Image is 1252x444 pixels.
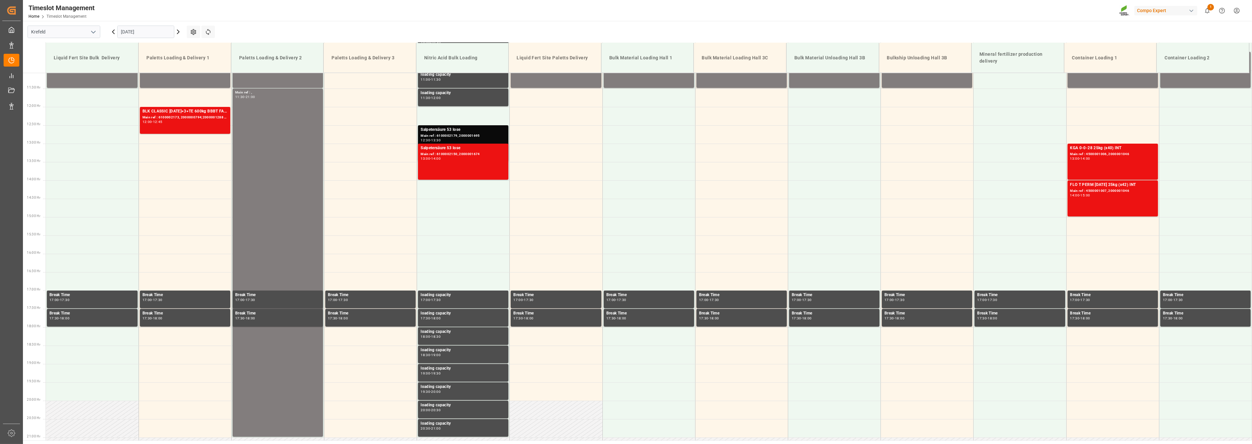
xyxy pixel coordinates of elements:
[1079,157,1080,160] div: -
[977,292,1062,298] div: Break Time
[237,52,318,64] div: Paletts Loading & Delivery 2
[337,298,338,301] div: -
[792,292,877,298] div: Break Time
[1162,52,1244,64] div: Container Loading 2
[792,298,801,301] div: 17:00
[802,298,812,301] div: 17:30
[142,292,228,298] div: Break Time
[895,298,904,301] div: 17:30
[606,292,692,298] div: Break Time
[1079,317,1080,320] div: -
[430,372,431,375] div: -
[152,120,153,123] div: -
[513,317,523,320] div: 17:30
[710,317,719,320] div: 18:00
[616,298,617,301] div: -
[142,115,228,120] div: Main ref : 6100002173, 2000000794;2000001288 2000000794
[430,390,431,393] div: -
[431,139,441,142] div: 13:30
[1163,298,1172,301] div: 17:00
[338,317,348,320] div: 18:00
[27,159,40,163] span: 13:30 Hr
[1172,317,1173,320] div: -
[328,298,337,301] div: 17:00
[88,27,98,37] button: open menu
[801,298,802,301] div: -
[27,122,40,126] span: 12:30 Hr
[27,434,40,438] span: 21:00 Hr
[792,52,874,64] div: Bulk Material Unloading Hall 3B
[245,317,246,320] div: -
[431,78,441,81] div: 11:30
[27,196,40,199] span: 14:30 Hr
[977,48,1059,67] div: Mineral fertilizer production delivery
[60,298,69,301] div: 17:30
[142,317,152,320] div: 17:30
[792,310,877,317] div: Break Time
[606,317,616,320] div: 17:30
[431,427,441,430] div: 21:00
[27,251,40,254] span: 16:00 Hr
[431,372,441,375] div: 19:30
[142,108,228,115] div: BLK CLASSIC [DATE]+3+TE 600kg BBBT FAIR 25-5-8 35%UH 3M 25kg (x40) INT
[616,317,617,320] div: -
[27,104,40,108] span: 12:00 Hr
[523,317,524,320] div: -
[421,298,430,301] div: 17:00
[1081,298,1090,301] div: 17:30
[59,317,60,320] div: -
[710,298,719,301] div: 17:30
[153,317,162,320] div: 18:00
[709,317,710,320] div: -
[988,298,997,301] div: 17:30
[422,52,503,64] div: Nitric Acid Bulk Loading
[802,317,812,320] div: 18:00
[28,3,95,13] div: Timeslot Management
[421,71,506,78] div: loading capacity
[606,310,692,317] div: Break Time
[884,310,970,317] div: Break Time
[431,157,441,160] div: 14:00
[430,353,431,356] div: -
[421,427,430,430] div: 20:30
[1163,317,1172,320] div: 17:30
[1070,292,1155,298] div: Break Time
[431,335,441,338] div: 18:30
[245,95,246,98] div: -
[699,310,784,317] div: Break Time
[1070,182,1155,188] div: FLO T PERM [DATE] 25kg (x42) INT
[144,52,226,64] div: Paletts Loading & Delivery 1
[1070,310,1155,317] div: Break Time
[49,292,135,298] div: Break Time
[977,317,987,320] div: 17:30
[27,306,40,310] span: 17:30 Hr
[431,409,441,412] div: 20:30
[1081,194,1090,197] div: 15:00
[27,269,40,273] span: 16:30 Hr
[421,157,430,160] div: 13:00
[513,310,598,317] div: Break Time
[430,335,431,338] div: -
[27,324,40,328] span: 18:00 Hr
[235,95,245,98] div: 11:30
[51,52,133,64] div: Liquid Fert Site Bulk Delivery
[27,232,40,236] span: 15:30 Hr
[27,288,40,291] span: 17:00 Hr
[884,292,970,298] div: Break Time
[1200,3,1215,18] button: show 1 new notifications
[27,177,40,181] span: 14:00 Hr
[430,317,431,320] div: -
[421,317,430,320] div: 17:30
[1070,317,1080,320] div: 17:30
[1173,317,1183,320] div: 18:00
[27,379,40,383] span: 19:30 Hr
[1070,151,1155,157] div: Main ref : 4500001006, 2000001046
[421,133,506,139] div: Main ref : 6100002179, 2000001695
[421,402,506,409] div: loading capacity
[1134,6,1197,15] div: Compo Expert
[430,157,431,160] div: -
[235,298,245,301] div: 17:00
[1070,145,1155,151] div: KGA 0-0-28 25kg (x40) INT
[430,139,431,142] div: -
[152,298,153,301] div: -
